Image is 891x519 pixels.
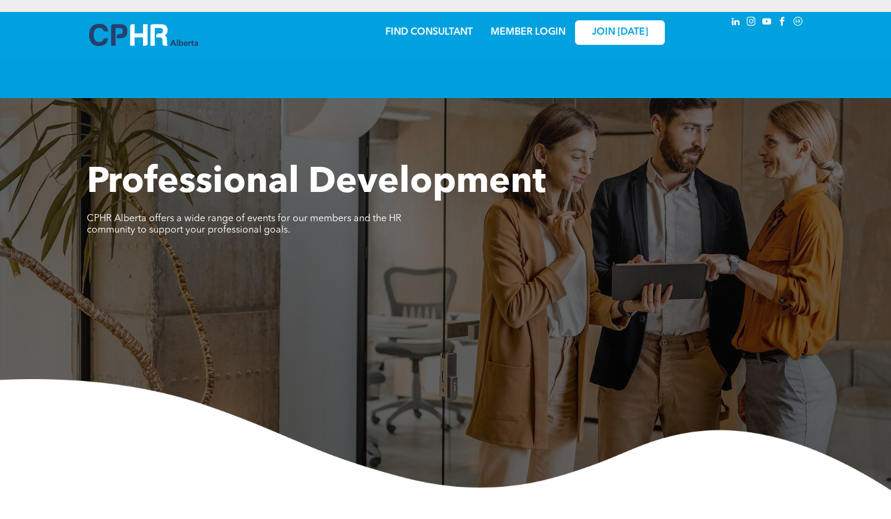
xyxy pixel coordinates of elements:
[761,15,774,31] a: youtube
[776,15,789,31] a: facebook
[792,15,805,31] a: Social network
[89,24,198,46] img: A blue and white logo for cp alberta
[87,165,546,201] span: Professional Development
[592,27,648,38] span: JOIN [DATE]
[729,15,743,31] a: linkedin
[491,28,565,37] a: MEMBER LOGIN
[745,15,758,31] a: instagram
[87,214,402,235] span: CPHR Alberta offers a wide range of events for our members and the HR community to support your p...
[385,28,473,37] a: FIND CONSULTANT
[575,20,665,45] a: JOIN [DATE]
